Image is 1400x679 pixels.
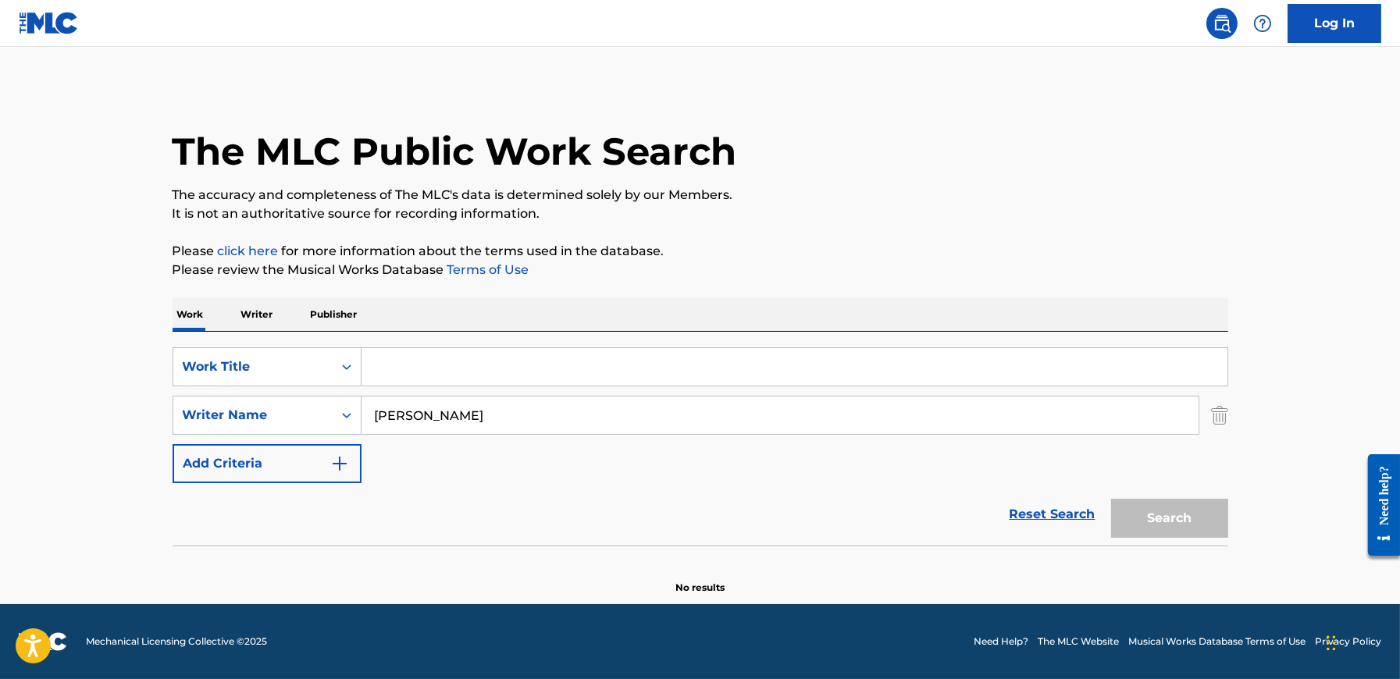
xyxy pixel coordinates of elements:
img: search [1213,14,1231,33]
a: Musical Works Database Terms of Use [1128,635,1306,649]
a: Terms of Use [444,262,529,277]
span: Mechanical Licensing Collective © 2025 [86,635,267,649]
a: click here [218,244,279,258]
a: Public Search [1206,8,1238,39]
a: Reset Search [1002,497,1103,531]
img: Delete Criterion [1211,396,1228,435]
p: No results [675,562,725,595]
a: Privacy Policy [1315,635,1381,649]
form: Search Form [173,347,1228,546]
img: help [1253,14,1272,33]
div: Work Title [183,357,323,376]
img: logo [19,632,67,651]
div: Help [1247,8,1278,39]
p: Work [173,298,208,331]
div: Writer Name [183,406,323,425]
a: Log In [1288,4,1381,43]
p: Writer [237,298,278,331]
img: MLC Logo [19,12,79,34]
iframe: Chat Widget [1322,604,1400,679]
p: Publisher [306,298,362,331]
a: The MLC Website [1038,635,1119,649]
p: Please review the Musical Works Database [173,261,1228,279]
p: It is not an authoritative source for recording information. [173,204,1228,223]
p: The accuracy and completeness of The MLC's data is determined solely by our Members. [173,186,1228,204]
iframe: Resource Center [1356,443,1400,568]
img: 9d2ae6d4665cec9f34b9.svg [330,454,349,473]
button: Add Criteria [173,444,362,483]
h1: The MLC Public Work Search [173,128,737,175]
div: Drag [1327,620,1336,667]
p: Please for more information about the terms used in the database. [173,242,1228,261]
a: Need Help? [974,635,1028,649]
